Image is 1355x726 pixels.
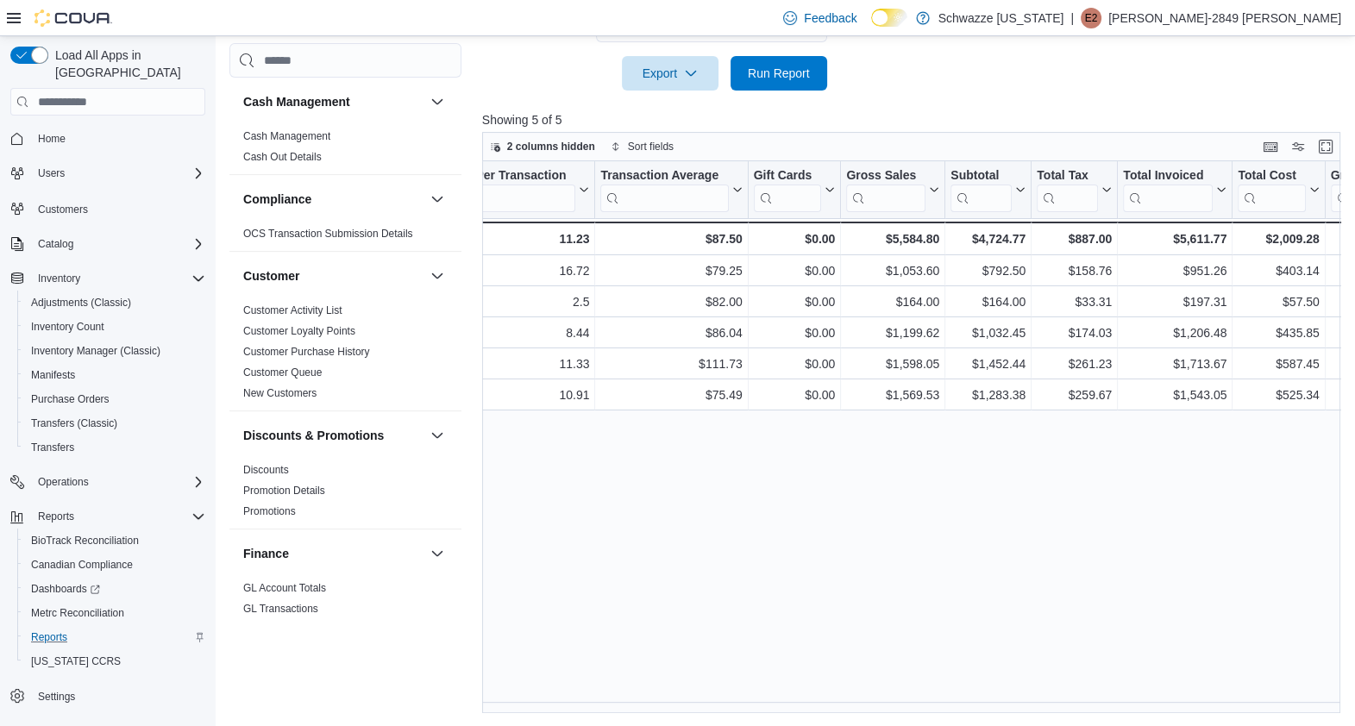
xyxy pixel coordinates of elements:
span: Settings [31,685,205,707]
div: $87.50 [600,228,742,249]
span: Settings [38,690,75,704]
div: Transaction Average [600,168,728,212]
a: Dashboards [24,579,107,599]
a: Promotion Details [243,485,325,497]
span: Sort fields [628,140,674,153]
span: Catalog [31,234,205,254]
div: Total Cost [1238,168,1305,185]
span: Home [38,132,66,146]
a: Home [31,128,72,149]
button: Canadian Compliance [17,553,212,577]
button: 2 columns hidden [483,136,602,157]
button: Customer [243,267,423,285]
div: Qty Per Transaction [452,168,575,185]
button: Cash Management [243,93,423,110]
span: Dashboards [24,579,205,599]
span: Discounts [243,463,289,477]
div: $0.00 [753,291,835,312]
button: Subtotal [950,168,1026,212]
span: Promotion Details [243,484,325,498]
div: $435.85 [1238,322,1319,343]
button: Reports [31,506,81,527]
div: 11.23 [452,228,589,249]
button: Finance [427,543,448,564]
button: Adjustments (Classic) [17,291,212,315]
span: Users [38,166,65,180]
span: Catalog [38,237,73,251]
div: $1,543.05 [1123,385,1226,405]
a: Dashboards [17,577,212,601]
div: $197.31 [1123,291,1226,312]
a: Cash Management [243,130,330,142]
div: $158.76 [1037,260,1112,281]
button: Discounts & Promotions [243,427,423,444]
div: $951.26 [1123,260,1226,281]
input: Dark Mode [871,9,907,27]
span: Customer Loyalty Points [243,324,355,338]
button: Total Cost [1238,168,1319,212]
div: Total Cost [1238,168,1305,212]
div: $57.50 [1238,291,1319,312]
span: BioTrack Reconciliation [31,534,139,548]
button: Transfers (Classic) [17,411,212,435]
h3: Compliance [243,191,311,208]
div: Finance [229,578,461,626]
span: Metrc Reconciliation [24,603,205,623]
span: Manifests [24,365,205,385]
div: $0.00 [753,354,835,374]
div: Subtotal [950,168,1012,212]
button: Manifests [17,363,212,387]
span: Inventory [38,272,80,285]
a: Feedback [776,1,863,35]
div: $5,611.77 [1123,228,1226,249]
span: Reports [38,510,74,523]
div: $1,199.62 [846,322,939,343]
a: Reports [24,627,74,648]
a: Customer Queue [243,366,322,379]
span: Promotions [243,504,296,518]
span: Cash Management [243,129,330,143]
div: $887.00 [1037,228,1112,249]
button: Transaction Average [600,168,742,212]
span: Reports [24,627,205,648]
h3: Discounts & Promotions [243,427,384,444]
span: Transfers [31,441,74,454]
button: Metrc Reconciliation [17,601,212,625]
a: Transfers [24,437,81,458]
img: Cova [35,9,112,27]
div: Total Invoiced [1123,168,1213,185]
div: 8.44 [452,322,589,343]
span: Canadian Compliance [24,554,205,575]
button: Operations [3,470,212,494]
button: Qty Per Transaction [452,168,589,212]
div: $1,053.60 [846,260,939,281]
span: [US_STATE] CCRS [31,654,121,668]
div: $5,584.80 [846,228,939,249]
div: 11.33 [452,354,589,374]
a: Discounts [243,464,289,476]
span: Reports [31,506,205,527]
p: Showing 5 of 5 [482,111,1349,128]
div: $1,713.67 [1123,354,1226,374]
a: BioTrack Reconciliation [24,530,146,551]
span: Inventory Count [31,320,104,334]
div: Qty Per Transaction [452,168,575,212]
span: Export [632,56,708,91]
span: Metrc Reconciliation [31,606,124,620]
a: GL Account Totals [243,582,326,594]
div: $1,598.05 [846,354,939,374]
button: Inventory [31,268,87,289]
div: $0.00 [753,322,835,343]
div: $164.00 [846,291,939,312]
button: Customer [427,266,448,286]
div: $1,452.44 [950,354,1026,374]
span: Purchase Orders [24,389,205,410]
a: Cash Out Details [243,151,322,163]
div: Gross Sales [846,168,925,212]
a: Settings [31,686,82,707]
div: Total Tax [1037,168,1098,185]
p: | [1070,8,1074,28]
div: $1,569.53 [846,385,939,405]
div: Compliance [229,223,461,251]
div: 2.5 [452,291,589,312]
